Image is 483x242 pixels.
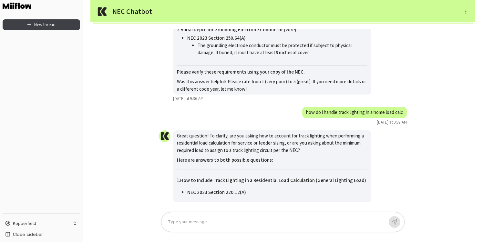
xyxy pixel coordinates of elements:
button: New thread [3,19,80,30]
a: NEC 2023 Section 220.12(A) [187,189,246,195]
span: [DATE] at 9:36 AM [173,96,203,102]
span: 2. [177,26,296,33]
strong: Burial Depth for Grounding Electrode Conductor (Wire) [180,26,296,33]
span: Close sidebar [13,231,43,237]
h5: NEC Chatbot [112,7,376,16]
button: Kopperfield [3,219,80,228]
p: Kopperfield [13,220,36,227]
span: 1. [177,177,366,183]
a: 1.How to Include Track Lighting in a Residential Load Calculation (General Lighting Load) [177,177,366,183]
img: User avatar [159,130,170,142]
button: Close sidebar [3,229,80,239]
p: how do i handle track lighting in a home load calc [306,109,403,116]
img: Assistant Logo [96,5,108,18]
span: [DATE] at 9:37 AM [377,119,407,125]
strong: 6 inches [275,49,293,55]
p: Was this answer helpful? Please rate from 1 (very poor) to 5 (great). If you need more details or... [177,78,367,93]
img: Logo [3,3,31,9]
strong: NEC 2023 Section 250.64(A) [187,35,246,41]
a: 2.Burial Depth for Grounding Electrode Conductor (Wire) [177,26,296,33]
strong: Here are answers to both possible questions: [177,157,273,163]
strong: How to Include Track Lighting in a Residential Load Calculation (General Lighting Load) [180,177,366,183]
li: The grounding electrode conductor must be protected if subject to physical damage. If buried, it ... [198,42,367,57]
p: Great question! To clarify, are you asking how to account for track lighting when performing a re... [177,132,367,154]
strong: Please verify these requirements using your copy of the NEC. [177,69,305,75]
